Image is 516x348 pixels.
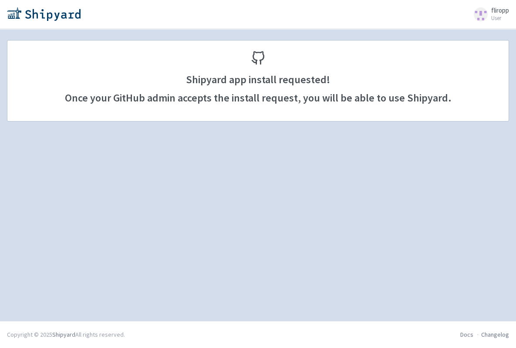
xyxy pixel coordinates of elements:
small: User [491,15,509,21]
img: Shipyard logo [7,7,81,21]
a: Shipyard [52,331,75,338]
div: Copyright © 2025 All rights reserved. [7,330,125,339]
p: Shipyard app install requested! [18,74,498,85]
p: Once your GitHub admin accepts the install request, you will be able to use Shipyard. [18,92,498,104]
span: fliropp [491,6,509,14]
a: fliropp User [469,7,509,21]
a: Changelog [481,331,509,338]
a: Docs [460,331,473,338]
